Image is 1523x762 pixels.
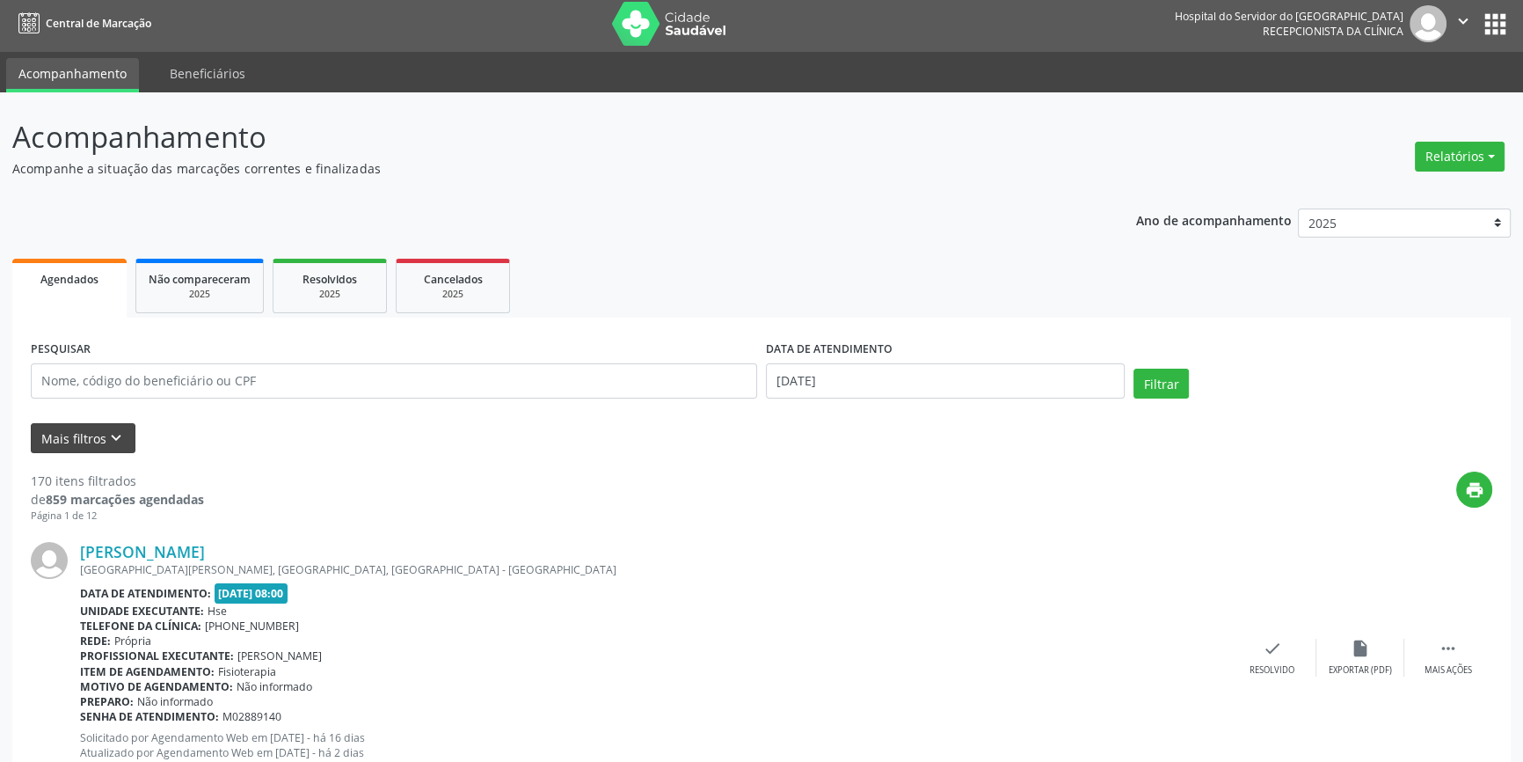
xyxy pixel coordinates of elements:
a: Central de Marcação [12,9,151,38]
i:  [1439,639,1458,658]
button: print [1456,472,1492,508]
p: Acompanhamento [12,115,1061,159]
p: Acompanhe a situação das marcações correntes e finalizadas [12,159,1061,178]
b: Preparo: [80,694,134,709]
i: print [1465,480,1484,500]
a: [PERSON_NAME] [80,542,205,561]
span: M02889140 [222,709,281,724]
label: PESQUISAR [31,336,91,363]
button: Filtrar [1133,369,1189,399]
div: 2025 [149,288,251,301]
div: Resolvido [1250,664,1294,677]
span: Hse [208,604,227,619]
span: [PERSON_NAME] [237,648,322,663]
div: 2025 [409,288,497,301]
b: Senha de atendimento: [80,709,219,724]
button: Relatórios [1415,142,1505,172]
div: Página 1 de 12 [31,509,204,524]
b: Item de agendamento: [80,664,215,679]
span: Cancelados [424,272,483,287]
div: [GEOGRAPHIC_DATA][PERSON_NAME], [GEOGRAPHIC_DATA], [GEOGRAPHIC_DATA] - [GEOGRAPHIC_DATA] [80,562,1228,577]
i: check [1263,639,1282,658]
input: Selecione um intervalo [766,363,1125,399]
img: img [1410,5,1446,42]
a: Acompanhamento [6,58,139,92]
b: Data de atendimento: [80,586,211,601]
b: Unidade executante: [80,604,204,619]
span: Agendados [40,272,98,287]
div: 170 itens filtrados [31,472,204,490]
span: Recepcionista da clínica [1263,24,1403,39]
i: keyboard_arrow_down [106,429,126,448]
a: Beneficiários [157,58,258,89]
i:  [1454,11,1473,31]
div: de [31,490,204,509]
input: Nome, código do beneficiário ou CPF [31,363,757,399]
div: Hospital do Servidor do [GEOGRAPHIC_DATA] [1175,9,1403,24]
button: Mais filtroskeyboard_arrow_down [31,423,135,454]
div: Mais ações [1425,664,1472,677]
span: Não informado [237,679,312,694]
button: apps [1480,9,1511,40]
p: Solicitado por Agendamento Web em [DATE] - há 16 dias Atualizado por Agendamento Web em [DATE] - ... [80,730,1228,760]
span: Não compareceram [149,272,251,287]
img: img [31,542,68,579]
span: [PHONE_NUMBER] [205,619,299,634]
i: insert_drive_file [1351,639,1370,658]
span: [DATE] 08:00 [215,583,288,604]
b: Motivo de agendamento: [80,679,233,694]
button:  [1446,5,1480,42]
b: Telefone da clínica: [80,619,201,634]
p: Ano de acompanhamento [1136,209,1292,231]
div: 2025 [286,288,374,301]
label: DATA DE ATENDIMENTO [766,336,893,363]
span: Própria [114,634,151,648]
strong: 859 marcações agendadas [46,491,204,508]
span: Central de Marcação [46,16,151,31]
b: Rede: [80,634,111,648]
span: Não informado [137,694,213,709]
span: Resolvidos [302,272,357,287]
span: Fisioterapia [218,664,276,679]
b: Profissional executante: [80,648,234,663]
div: Exportar (PDF) [1329,664,1392,677]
